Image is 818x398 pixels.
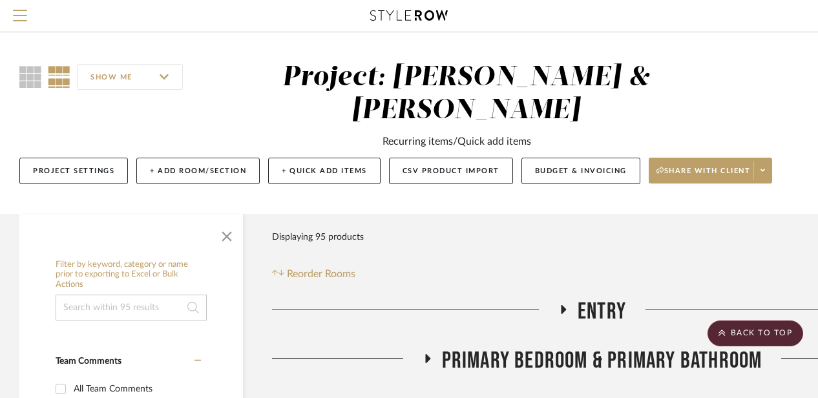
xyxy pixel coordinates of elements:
[56,357,121,366] span: Team Comments
[649,158,773,183] button: Share with client
[708,320,803,346] scroll-to-top-button: BACK TO TOP
[214,221,240,247] button: Close
[383,134,531,149] div: Recurring items/Quick add items
[136,158,260,184] button: + Add Room/Section
[442,347,762,375] span: Primary Bedroom & Primary Bathroom
[282,64,650,124] div: Project: [PERSON_NAME] & [PERSON_NAME]
[56,260,207,290] h6: Filter by keyword, category or name prior to exporting to Excel or Bulk Actions
[578,298,626,326] span: Entry
[272,266,355,282] button: Reorder Rooms
[272,224,364,250] div: Displaying 95 products
[19,158,128,184] button: Project Settings
[56,295,207,320] input: Search within 95 results
[287,266,355,282] span: Reorder Rooms
[656,166,751,185] span: Share with client
[521,158,640,184] button: Budget & Invoicing
[389,158,513,184] button: CSV Product Import
[268,158,381,184] button: + Quick Add Items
